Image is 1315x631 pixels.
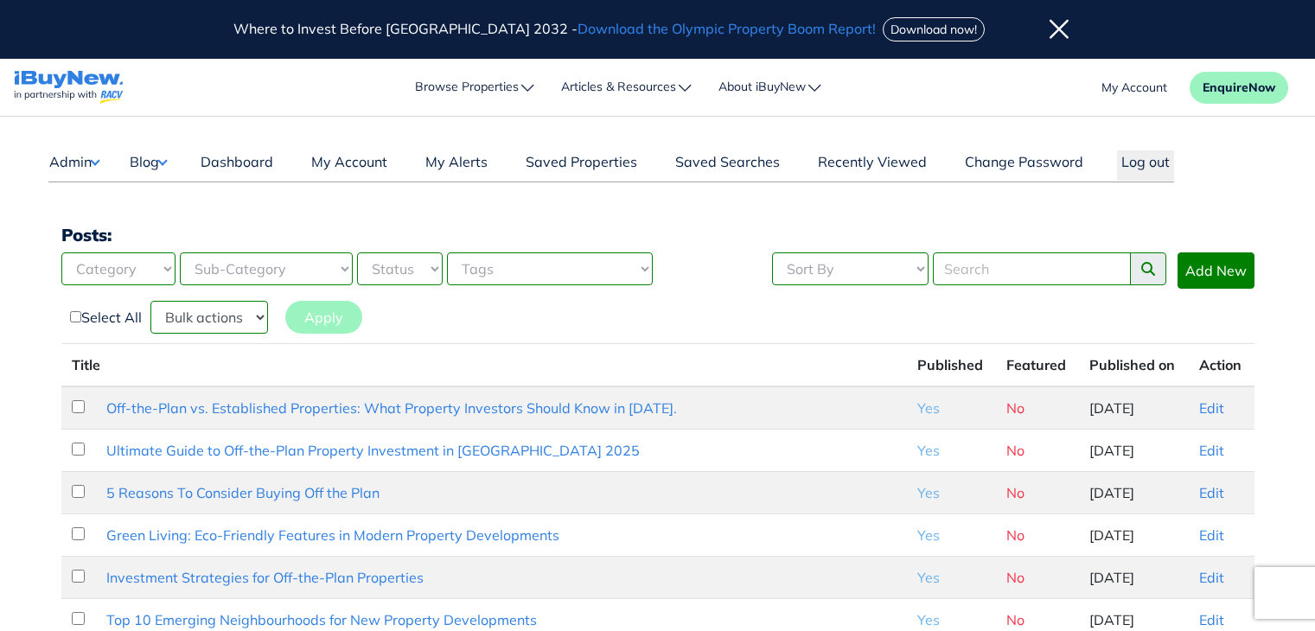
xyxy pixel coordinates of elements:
a: Edit [1199,442,1224,459]
td: Yes [907,514,996,557]
h3: Posts: [61,224,1254,245]
td: Yes [907,472,996,514]
span: Download the Olympic Property Boom Report! [578,20,876,37]
a: My Account [307,151,392,181]
td: [DATE] [1079,557,1189,599]
td: Yes [907,557,996,599]
img: logo [14,71,124,105]
button: Download now! [883,17,985,41]
a: 5 Reasons To Consider Buying Off the Plan [106,484,380,501]
a: Dashboard [196,151,278,181]
a: Change Password [961,151,1088,181]
button: EnquireNow [1190,72,1288,104]
a: Edit [1199,484,1224,501]
button: Blog [129,150,167,173]
td: No [996,557,1079,599]
th: Published [907,344,996,387]
a: Saved Properties [521,151,642,181]
input: Select All [70,311,81,322]
a: Edit [1199,611,1224,628]
a: Ultimate Guide to Off-the-Plan Property Investment in [GEOGRAPHIC_DATA] 2025 [106,442,640,459]
span: Where to Invest Before [GEOGRAPHIC_DATA] 2032 - [233,20,879,37]
a: navigations [14,67,124,109]
td: No [996,386,1079,430]
button: Log out [1117,150,1174,181]
input: Search [933,252,1131,285]
button: search posts [1130,252,1166,285]
a: Edit [1199,569,1224,586]
a: Green Living: Eco-Friendly Features in Modern Property Developments [106,526,559,544]
td: [DATE] [1079,514,1189,557]
th: Action [1189,344,1254,387]
a: Edit [1199,399,1224,417]
a: Investment Strategies for Off-the-Plan Properties [106,569,424,586]
a: Top 10 Emerging Neighbourhoods for New Property Developments [106,611,537,628]
td: Yes [907,430,996,472]
th: Featured [996,344,1079,387]
td: Yes [907,386,996,430]
td: No [996,514,1079,557]
button: Admin [48,150,99,173]
span: Now [1248,80,1275,95]
th: Published on [1079,344,1189,387]
th: Title [61,344,907,387]
a: Edit [1199,526,1224,544]
label: Select All [70,307,142,328]
a: Saved Searches [671,151,784,181]
a: My Alerts [421,151,492,181]
td: [DATE] [1079,386,1189,430]
a: Add New [1178,252,1254,289]
td: No [996,430,1079,472]
button: Apply [285,301,362,334]
a: Off-the-Plan vs. Established Properties: What Property Investors Should Know in [DATE]. [106,399,677,417]
a: Recently Viewed [814,151,931,181]
td: [DATE] [1079,472,1189,514]
a: account [1101,79,1167,97]
td: [DATE] [1079,430,1189,472]
td: No [996,472,1079,514]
